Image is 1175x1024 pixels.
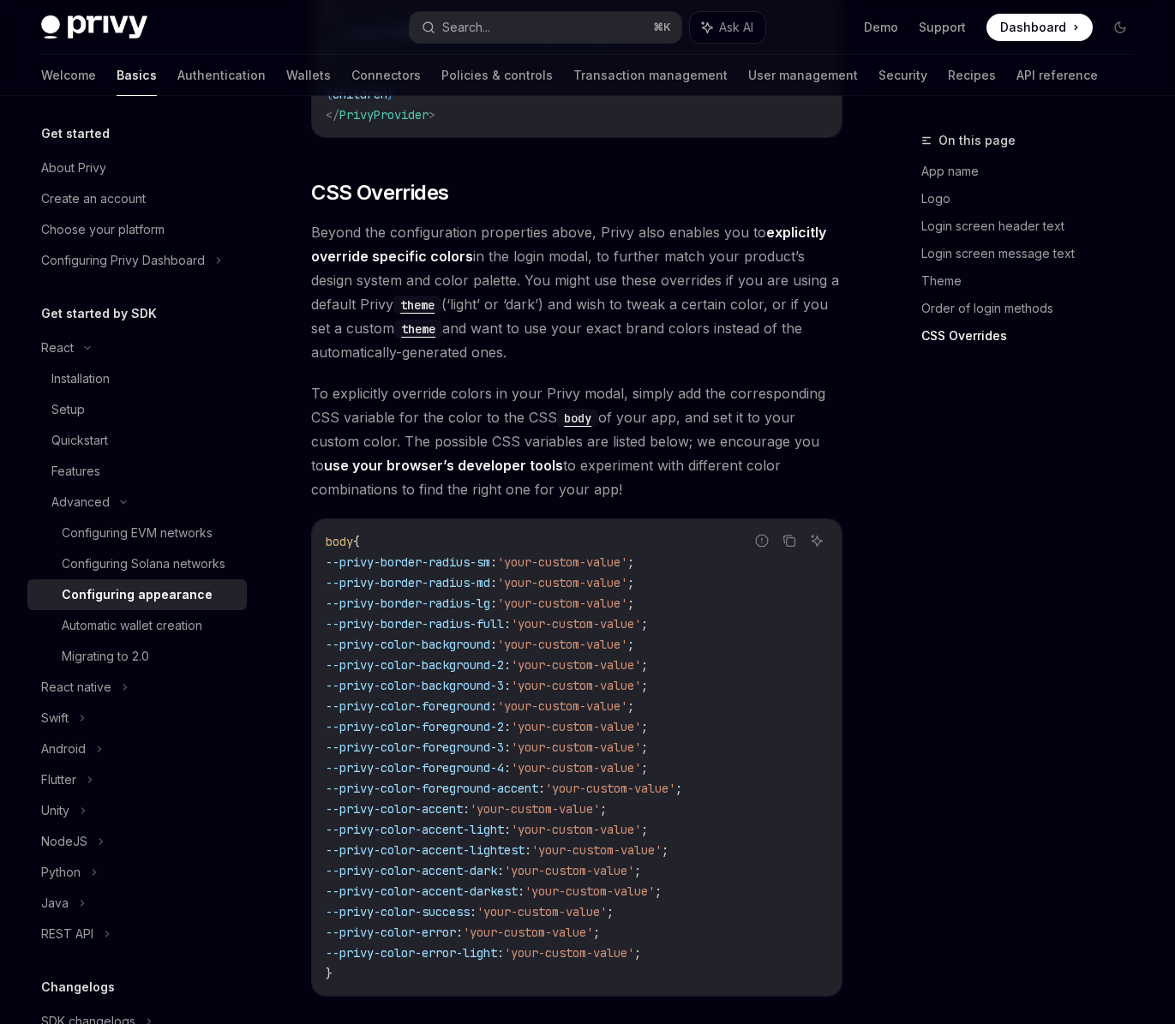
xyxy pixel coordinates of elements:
span: ; [655,883,662,899]
a: Policies & controls [441,55,553,96]
span: --privy-color-error-light [326,945,497,961]
span: 'your-custom-value' [497,575,627,590]
span: 'your-custom-value' [531,842,662,858]
span: : [504,760,511,775]
span: 'your-custom-value' [511,657,641,673]
span: ; [641,657,648,673]
span: : [504,719,511,734]
span: : [490,698,497,714]
div: NodeJS [41,831,87,852]
span: 'your-custom-value' [504,945,634,961]
span: : [490,596,497,611]
a: App name [921,158,1148,185]
button: Report incorrect code [751,530,773,552]
span: : [490,637,497,652]
span: : [538,781,545,796]
span: 'your-custom-value' [504,863,634,878]
a: Installation [27,363,247,394]
a: Configuring EVM networks [27,518,247,548]
span: ⌘ K [653,21,671,34]
code: theme [393,296,441,314]
div: Android [41,739,86,759]
a: About Privy [27,153,247,183]
div: Configuring EVM networks [62,523,213,543]
span: ; [641,740,648,755]
div: About Privy [41,158,106,178]
span: 'your-custom-value' [525,883,655,899]
div: Automatic wallet creation [62,615,202,636]
span: --privy-color-foreground-3 [326,740,504,755]
span: ; [641,678,648,693]
a: Choose your platform [27,214,247,245]
a: Theme [921,267,1148,295]
span: --privy-border-radius-sm [326,554,490,570]
span: ; [627,554,634,570]
span: : [504,822,511,837]
span: 'your-custom-value' [511,822,641,837]
div: Choose your platform [41,219,165,240]
span: 'your-custom-value' [497,554,627,570]
span: --privy-color-background-3 [326,678,504,693]
div: Swift [41,708,69,728]
span: children [333,87,387,102]
span: --privy-color-foreground-4 [326,760,504,775]
h5: Changelogs [41,977,115,997]
div: React native [41,677,111,698]
span: --privy-color-foreground [326,698,490,714]
a: Configuring Solana networks [27,548,247,579]
a: Create an account [27,183,247,214]
span: ; [662,842,668,858]
span: : [470,904,477,919]
span: : [490,554,497,570]
span: { [326,87,333,102]
span: --privy-color-foreground-accent [326,781,538,796]
a: Order of login methods [921,295,1148,322]
span: 'your-custom-value' [545,781,675,796]
span: body [326,534,353,549]
span: Beyond the configuration properties above, Privy also enables you to in the login modal, to furth... [311,220,842,364]
span: </ [326,107,339,123]
a: body [557,409,598,426]
span: ; [641,719,648,734]
span: --privy-border-radius-lg [326,596,490,611]
div: Features [51,461,100,482]
span: } [326,966,333,981]
div: Python [41,862,81,883]
span: 'your-custom-value' [511,760,641,775]
h5: Get started by SDK [41,303,157,324]
span: On this page [938,130,1016,151]
span: 'your-custom-value' [477,904,607,919]
a: User management [748,55,858,96]
span: ; [607,904,614,919]
span: ; [675,781,682,796]
div: Setup [51,399,85,420]
button: Toggle dark mode [1106,14,1134,41]
a: Support [919,19,966,36]
a: Welcome [41,55,96,96]
span: --privy-color-background-2 [326,657,504,673]
code: theme [394,320,442,338]
span: 'your-custom-value' [511,678,641,693]
a: Logo [921,185,1148,213]
span: --privy-color-error [326,925,456,940]
span: Dashboard [1000,19,1066,36]
img: dark logo [41,15,147,39]
div: Configuring Solana networks [62,554,225,574]
span: --privy-border-radius-md [326,575,490,590]
span: : [456,925,463,940]
a: Automatic wallet creation [27,610,247,641]
span: --privy-color-accent-light [326,822,504,837]
div: Create an account [41,189,146,209]
span: 'your-custom-value' [497,596,627,611]
button: Ask AI [806,530,828,552]
span: ; [641,760,648,775]
span: : [504,740,511,755]
span: 'your-custom-value' [497,698,627,714]
a: theme [394,320,442,337]
span: : [525,842,531,858]
a: API reference [1016,55,1098,96]
code: body [557,409,598,428]
button: Search...⌘K [410,12,680,43]
span: 'your-custom-value' [497,637,627,652]
span: ; [641,822,648,837]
